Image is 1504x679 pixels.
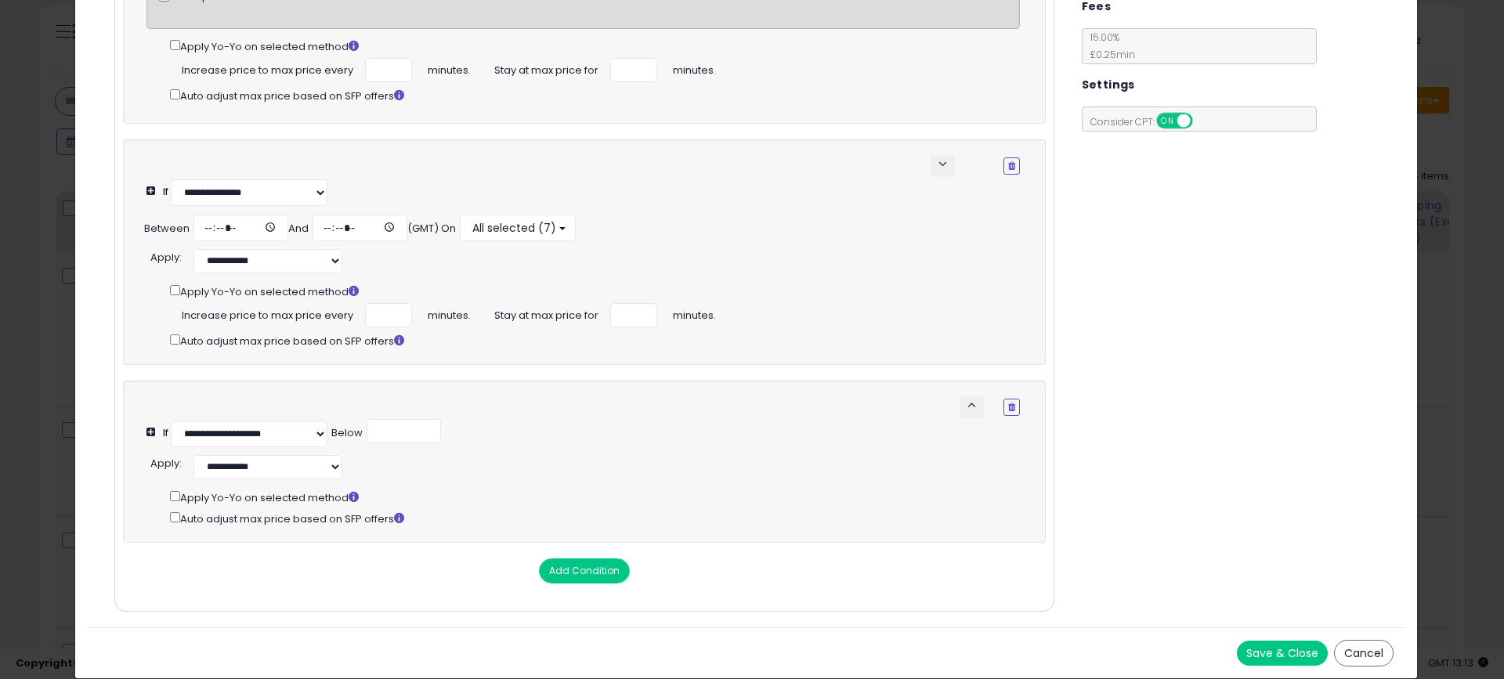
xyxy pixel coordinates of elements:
div: Auto adjust max price based on SFP offers [170,86,1020,104]
div: Apply Yo-Yo on selected method [170,282,1037,300]
span: Increase price to max price every [182,303,353,323]
span: Increase price to max price every [182,58,353,78]
div: Apply Yo-Yo on selected method [170,37,1020,55]
div: Auto adjust max price based on SFP offers [170,509,1037,527]
span: All selected (7) [470,220,556,236]
div: Below [331,426,363,441]
div: : [150,451,182,471]
span: minutes. [673,303,716,323]
i: Remove Condition [1008,403,1015,412]
h5: Settings [1082,75,1135,95]
span: keyboard_arrow_up [964,398,979,413]
span: Apply [150,250,179,265]
span: Apply [150,456,179,471]
span: minutes. [428,303,471,323]
span: Stay at max price for [494,303,598,323]
div: Between [144,222,190,237]
i: Remove Condition [1008,161,1015,171]
div: And [288,222,309,237]
span: minutes. [428,58,471,78]
span: Stay at max price for [494,58,598,78]
button: Add Condition [539,558,630,583]
span: keyboard_arrow_down [935,157,950,172]
span: OFF [1190,114,1215,128]
div: : [150,245,182,265]
div: Auto adjust max price based on SFP offers [170,331,1037,349]
button: Cancel [1334,640,1394,666]
span: minutes. [673,58,716,78]
span: 15.00 % [1083,31,1135,61]
span: Consider CPT: [1083,115,1213,128]
span: ON [1158,114,1177,128]
span: £0.25 min [1083,48,1135,61]
div: (GMT) On [407,222,456,237]
div: Apply Yo-Yo on selected method [170,488,1037,506]
button: Save & Close [1237,641,1328,666]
